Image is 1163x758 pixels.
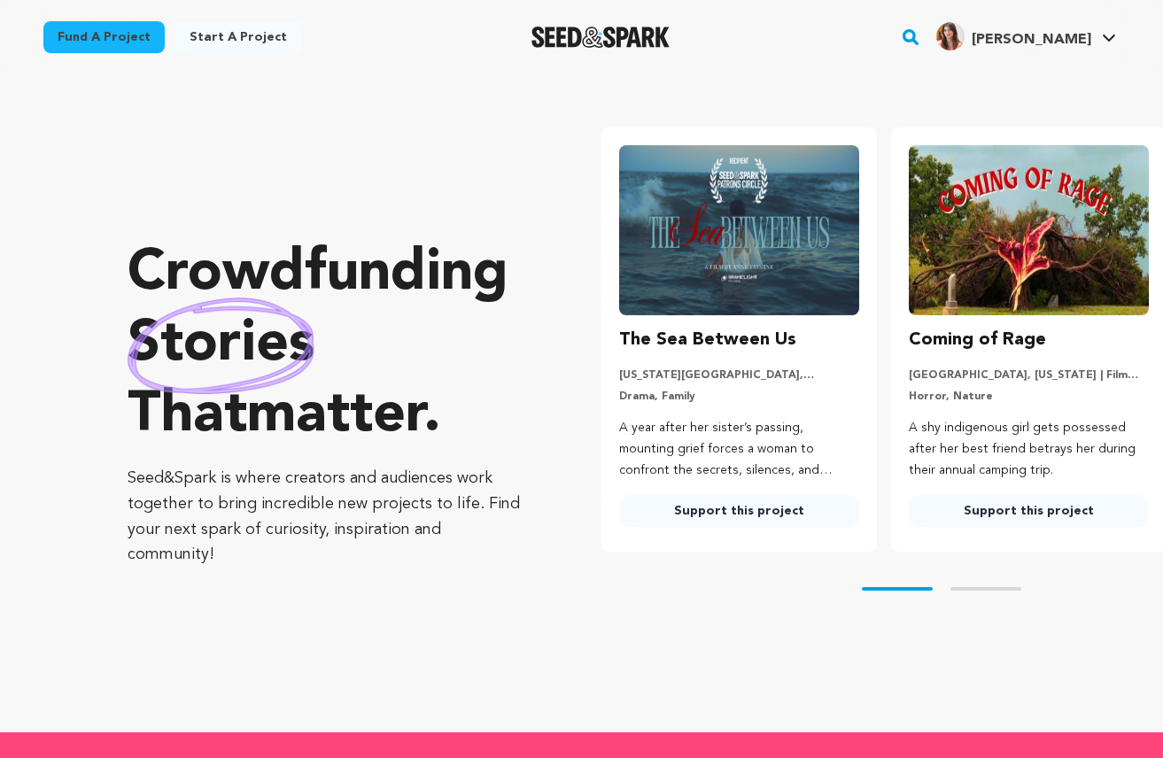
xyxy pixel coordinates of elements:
[936,22,965,50] img: 8c3caa06b778bd7d.png
[619,145,859,315] img: The Sea Between Us image
[619,326,796,354] h3: The Sea Between Us
[619,390,859,404] p: Drama, Family
[531,27,671,48] a: Seed&Spark Homepage
[619,418,859,481] p: A year after her sister’s passing, mounting grief forces a woman to confront the secrets, silence...
[972,33,1091,47] span: [PERSON_NAME]
[175,21,301,53] a: Start a project
[936,22,1091,50] div: Zoe T.'s Profile
[909,368,1149,383] p: [GEOGRAPHIC_DATA], [US_STATE] | Film Short
[909,390,1149,404] p: Horror, Nature
[909,418,1149,481] p: A shy indigenous girl gets possessed after her best friend betrays her during their annual campin...
[128,298,314,394] img: hand sketched image
[909,326,1046,354] h3: Coming of Rage
[933,19,1120,50] a: Zoe T.'s Profile
[909,495,1149,527] a: Support this project
[933,19,1120,56] span: Zoe T.'s Profile
[909,145,1149,315] img: Coming of Rage image
[619,495,859,527] a: Support this project
[531,27,671,48] img: Seed&Spark Logo Dark Mode
[128,466,531,568] p: Seed&Spark is where creators and audiences work together to bring incredible new projects to life...
[43,21,165,53] a: Fund a project
[247,388,423,445] span: matter
[619,368,859,383] p: [US_STATE][GEOGRAPHIC_DATA], [US_STATE] | Film Short
[128,239,531,452] p: Crowdfunding that .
